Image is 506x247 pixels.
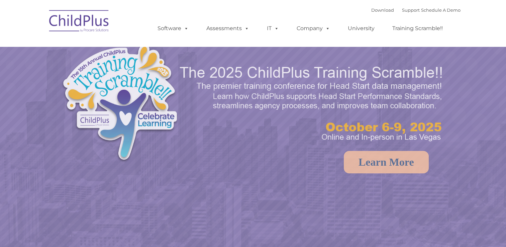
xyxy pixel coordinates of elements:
a: Assessments [200,22,256,35]
a: University [341,22,381,35]
a: Download [371,7,394,13]
a: Schedule A Demo [421,7,461,13]
a: IT [260,22,286,35]
a: Training Scramble!! [386,22,449,35]
a: Software [151,22,195,35]
img: ChildPlus by Procare Solutions [46,5,113,39]
a: Support [402,7,420,13]
a: Learn More [344,151,429,173]
a: Company [290,22,337,35]
font: | [371,7,461,13]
